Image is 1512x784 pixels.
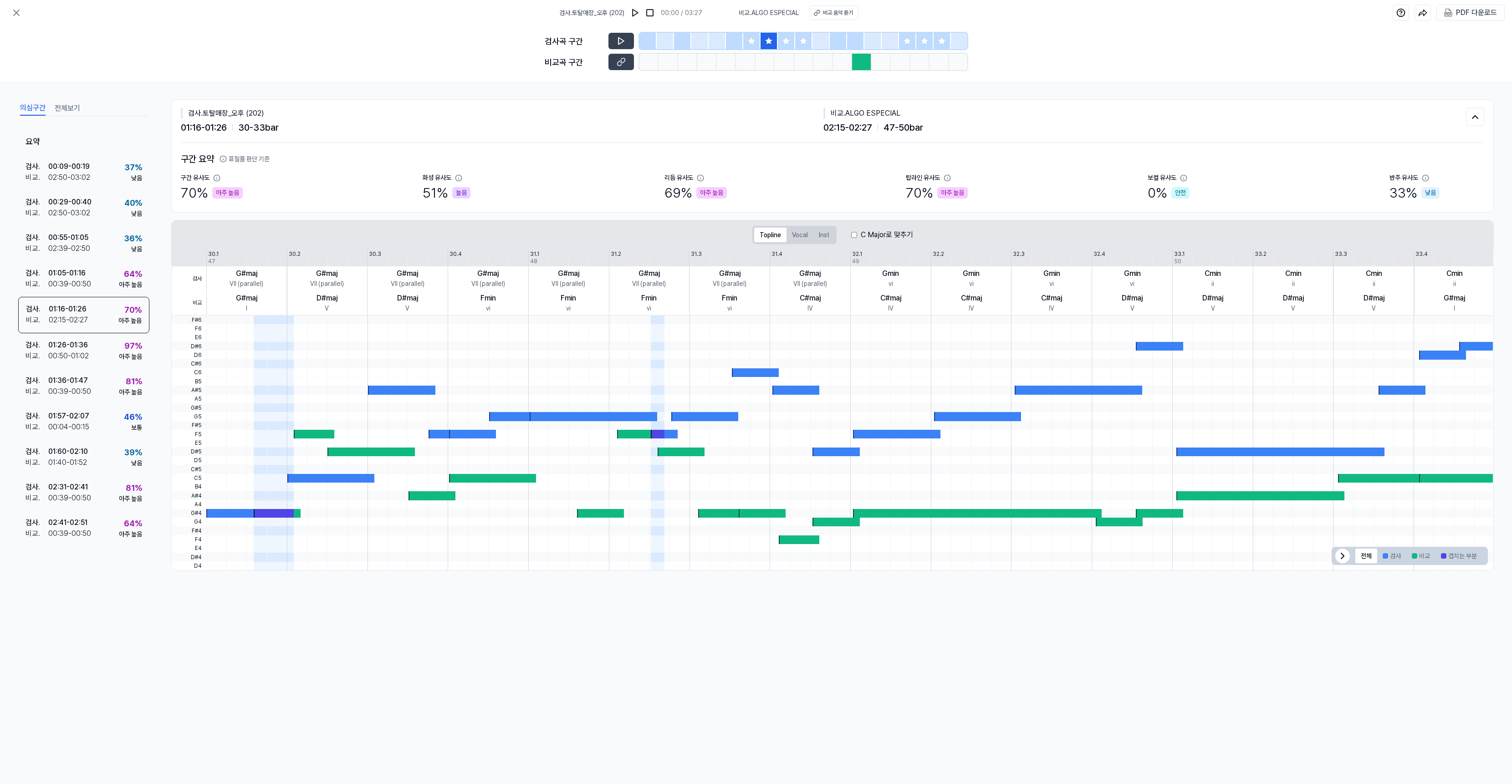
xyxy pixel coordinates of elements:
[172,500,206,509] span: A4
[369,250,381,258] div: 30.3
[1454,304,1455,313] div: I
[131,423,142,433] div: 보통
[119,352,142,361] div: 아주 높음
[131,244,142,254] div: 낮음
[1292,279,1295,289] div: ii
[181,183,243,203] div: 70 %
[172,544,206,553] span: E4
[172,518,206,526] span: G4
[26,161,48,172] div: 검사 .
[807,304,813,313] div: IV
[823,9,853,17] div: 비교 음악 듣기
[558,268,579,279] div: G#maj
[124,446,142,458] div: 39 %
[1049,304,1054,313] div: IV
[1421,187,1440,199] div: 낮음
[172,386,206,394] span: A#5
[26,411,48,422] div: 검사 .
[26,457,48,468] div: 비교 .
[861,229,913,240] label: C Major로 맞추기
[787,228,813,242] button: Vocal
[961,293,982,304] div: C#maj
[172,465,206,473] span: C#5
[310,279,344,289] div: VII (parallel)
[119,529,142,539] div: 아주 높음
[739,8,799,18] span: 비교 . ALGO ESPECIAL
[1171,187,1190,199] div: 안전
[1202,293,1223,304] div: D#maj
[880,293,901,304] div: C#maj
[26,208,48,219] div: 비교 .
[1122,293,1143,304] div: D#maj
[48,446,88,457] div: 01:60 - 02:10
[1041,293,1062,304] div: C#maj
[664,173,693,183] div: 리듬 유사도
[118,316,142,326] div: 아주 높음
[1130,279,1134,289] div: vi
[1205,268,1221,279] div: Cmin
[1285,268,1302,279] div: Cmin
[1442,5,1499,20] button: PDF 다운로드
[1456,7,1497,19] div: PDF 다운로드
[771,250,782,258] div: 31.4
[181,108,823,119] div: 검사 . 토탈매장_오후 (202)
[561,293,576,304] div: Fmin
[1211,304,1215,313] div: V
[172,561,206,570] span: D4
[26,172,48,183] div: 비교 .
[1211,279,1214,289] div: ii
[172,359,206,368] span: C#6
[545,35,603,47] div: 검사곡 구간
[452,187,470,199] div: 높음
[889,279,893,289] div: vi
[55,101,80,116] button: 전체보기
[124,268,142,280] div: 64 %
[1174,250,1185,258] div: 33.1
[26,422,48,433] div: 비교 .
[125,161,142,173] div: 37 %
[172,509,206,518] span: G#4
[1377,549,1406,563] button: 검사
[754,228,787,242] button: Topline
[823,108,1466,119] div: 비교 . ALGO ESPECIAL
[933,250,944,258] div: 32.2
[1389,183,1440,203] div: 33 %
[181,152,1484,166] h2: 구간 요약
[647,304,651,313] div: vi
[212,187,243,199] div: 아주 높음
[486,304,490,313] div: vi
[172,483,206,491] span: B4
[906,173,940,183] div: 탑라인 유사도
[172,377,206,386] span: B5
[48,528,91,539] div: 00:39 - 00:50
[722,293,737,304] div: Fmin
[1043,268,1060,279] div: Gmin
[1174,257,1181,265] div: 50
[48,411,89,422] div: 01:57 - 02:07
[181,121,227,134] span: 01:16 - 01:26
[49,304,87,315] div: 01:16 - 01:26
[906,183,968,203] div: 70 %
[969,279,974,289] div: vi
[1093,250,1105,258] div: 32.4
[124,197,142,209] div: 40 %
[172,403,206,412] span: G#5
[48,340,88,351] div: 01:26 - 01:36
[1291,304,1295,313] div: V
[26,232,48,243] div: 검사 .
[727,304,732,313] div: vi
[26,197,48,208] div: 검사 .
[131,458,142,468] div: 낮음
[691,250,702,258] div: 31.3
[172,291,206,316] span: 비교
[632,279,666,289] div: VII (parallel)
[172,447,206,456] span: D#5
[645,8,654,17] img: stop
[1148,173,1176,183] div: 보컬 유사도
[391,279,424,289] div: VII (parallel)
[641,293,657,304] div: Fmin
[1255,250,1267,258] div: 33.2
[26,446,48,457] div: 검사 .
[124,340,142,352] div: 97 %
[477,268,499,279] div: G#maj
